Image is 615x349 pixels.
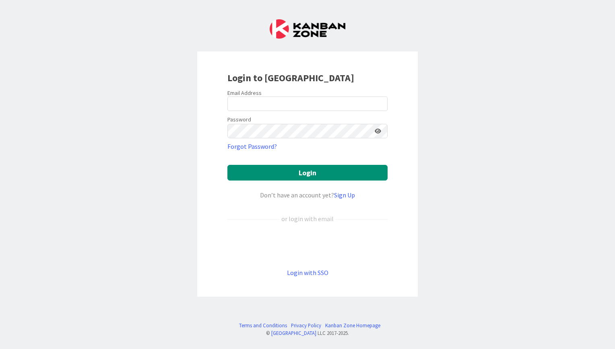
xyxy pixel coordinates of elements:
div: Don’t have an account yet? [227,190,388,200]
a: Terms and Conditions [239,322,287,329]
div: © LLC 2017- 2025 . [235,329,380,337]
label: Email Address [227,89,262,96]
label: Password [227,115,251,124]
a: Kanban Zone Homepage [325,322,380,329]
b: Login to [GEOGRAPHIC_DATA] [227,72,354,84]
img: Kanban Zone [270,19,345,39]
a: Login with SSO [287,269,328,277]
iframe: Sign in with Google Button [223,237,392,255]
a: [GEOGRAPHIC_DATA] [271,330,316,336]
button: Login [227,165,388,181]
a: Forgot Password? [227,142,277,151]
a: Sign Up [334,191,355,199]
a: Privacy Policy [291,322,321,329]
div: or login with email [279,214,336,224]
